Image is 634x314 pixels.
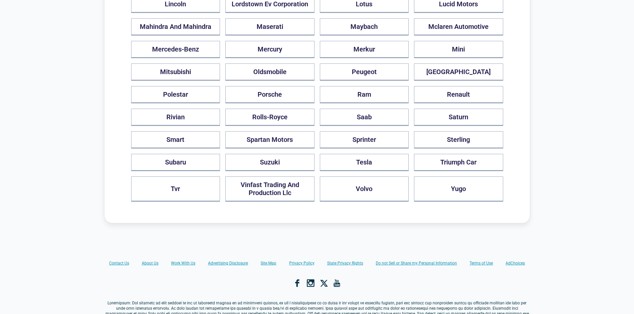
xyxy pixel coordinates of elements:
[131,86,220,103] button: Polestar
[225,86,315,103] button: Porsche
[225,63,315,81] button: Oldsmobile
[289,261,315,266] a: Privacy Policy
[225,41,315,58] button: Mercury
[320,109,409,126] button: Saab
[307,279,315,287] a: Instagram
[293,279,301,287] a: Facebook
[414,109,503,126] button: Saturn
[131,154,220,171] button: Subaru
[414,131,503,149] button: Sterling
[320,131,409,149] button: Sprinter
[142,261,158,266] a: About Us
[320,41,409,58] button: Merkur
[414,154,503,171] button: Triumph Car
[131,63,220,81] button: Mitsubishi
[208,261,248,266] a: Advertising Disclosure
[414,176,503,202] button: Yugo
[131,109,220,126] button: Rivian
[261,261,276,266] a: Site Map
[320,176,409,202] button: Volvo
[320,154,409,171] button: Tesla
[225,154,315,171] button: Suzuki
[320,86,409,103] button: Ram
[131,18,220,36] button: Mahindra And Mahindra
[376,261,457,266] a: Do not Sell or Share my Personal Information
[320,18,409,36] button: Maybach
[327,261,363,266] a: State Privacy Rights
[320,63,409,81] button: Peugeot
[333,279,341,287] a: YouTube
[225,109,315,126] button: Rolls-Royce
[171,261,195,266] a: Work With Us
[320,279,328,287] a: X
[470,261,493,266] a: Terms of Use
[131,176,220,202] button: Tvr
[414,86,503,103] button: Renault
[225,18,315,36] button: Maserati
[506,261,525,266] a: AdChoices
[414,63,503,81] button: [GEOGRAPHIC_DATA]
[225,176,315,202] button: Vinfast Trading And Production Llc
[131,41,220,58] button: Mercedes-Benz
[225,131,315,149] button: Spartan Motors
[414,18,503,36] button: Mclaren Automotive
[414,41,503,58] button: Mini
[131,131,220,149] button: Smart
[109,261,129,266] a: Contact Us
